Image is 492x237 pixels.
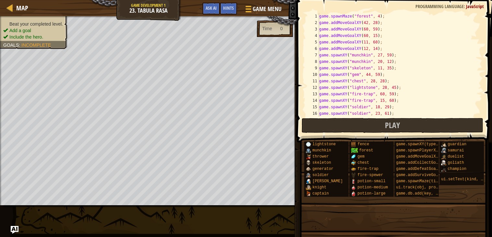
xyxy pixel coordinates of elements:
div: 16 [306,110,319,117]
button: Game Menu [240,3,285,18]
span: [PERSON_NAME] [312,179,343,184]
img: portrait.png [306,185,311,190]
span: Beat your completed level. [9,21,63,27]
div: 13 [306,91,319,97]
span: Programming language [415,3,464,9]
img: portrait.png [351,172,356,178]
span: chest [357,160,369,165]
span: potion-large [357,191,385,196]
span: game.addCollectGoal(amount) [396,160,459,165]
span: gem [357,154,365,159]
img: portrait.png [441,142,446,147]
span: samurai [448,148,464,153]
li: Add a goal [3,27,63,34]
div: 2 [306,19,319,26]
span: fire-spewer [357,173,383,177]
button: Ask AI [202,3,220,15]
span: Map [16,4,28,12]
span: skeleton [312,160,331,165]
span: Play [385,120,400,130]
div: 7 [306,52,319,58]
img: portrait.png [306,154,311,159]
span: captain [312,191,329,196]
img: portrait.png [441,148,446,153]
img: portrait.png [306,148,311,153]
img: portrait.png [306,172,311,178]
img: portrait.png [306,160,311,165]
span: generator [312,167,333,171]
span: game.addSurviveGoal(seconds) [396,173,462,177]
div: Time [262,25,272,32]
img: portrait.png [441,154,446,159]
div: 15 [306,104,319,110]
img: trees_1.png [351,148,358,153]
img: portrait.png [351,185,356,190]
li: Beat your completed level. [3,21,63,27]
span: forest [359,148,373,153]
button: Play [302,118,484,133]
img: portrait.png [441,166,446,172]
span: ui.track(obj, prop) [396,185,440,190]
span: game.addDefeatGoal(amount) [396,167,457,171]
button: Ask AI [11,226,18,234]
div: 8 [306,58,319,65]
div: 14 [306,97,319,104]
li: Include the hero. [3,34,63,40]
div: 9 [306,65,319,71]
span: game.spawnPlayerXY(type, x, y) [396,148,466,153]
div: 10 [306,71,319,78]
span: Game Menu [253,5,282,13]
span: thrower [312,154,329,159]
img: portrait.png [306,191,311,196]
img: portrait.png [441,160,446,165]
span: potion-small [357,179,385,184]
span: fence [357,142,369,147]
span: Include the hero. [9,34,43,40]
span: lightstone [312,142,336,147]
div: 6 [306,45,319,52]
span: : [19,42,21,48]
span: champion [448,167,466,171]
img: portrait.png [351,179,356,184]
div: 1 [306,13,319,19]
div: 4 [306,32,319,39]
img: portrait.png [351,154,356,159]
div: 17 [306,117,319,123]
span: game.spawnXY(type, x, y) [396,142,452,147]
div: 12 [306,84,319,91]
span: Incomplete [21,42,51,48]
span: potion-medium [357,185,388,190]
span: Ask AI [206,5,217,11]
div: 0 [280,25,283,32]
div: 11 [306,78,319,84]
span: guardian [448,142,466,147]
a: Map [13,4,28,12]
span: Add a goal [9,28,31,33]
span: game.addMoveGoalXY(x, y) [396,154,452,159]
img: portrait.png [306,166,311,172]
span: Goals [3,42,19,48]
span: Hints [223,5,234,11]
img: portrait.png [351,160,356,165]
img: portrait.png [306,142,311,147]
span: JavaScript [466,3,484,9]
div: 5 [306,39,319,45]
div: 3 [306,26,319,32]
img: portrait.png [351,142,356,147]
img: portrait.png [351,191,356,196]
span: munchkin [312,148,331,153]
span: knight [312,185,326,190]
img: portrait.png [306,179,311,184]
span: : [464,3,466,9]
span: fire-trap [357,167,378,171]
img: portrait.png [351,166,356,172]
span: game.db.add(key, value) [396,191,450,196]
span: goliath [448,160,464,165]
span: soldier [312,173,329,177]
span: duelist [448,154,464,159]
span: game.spawnMaze(tileType, seed) [396,179,466,184]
